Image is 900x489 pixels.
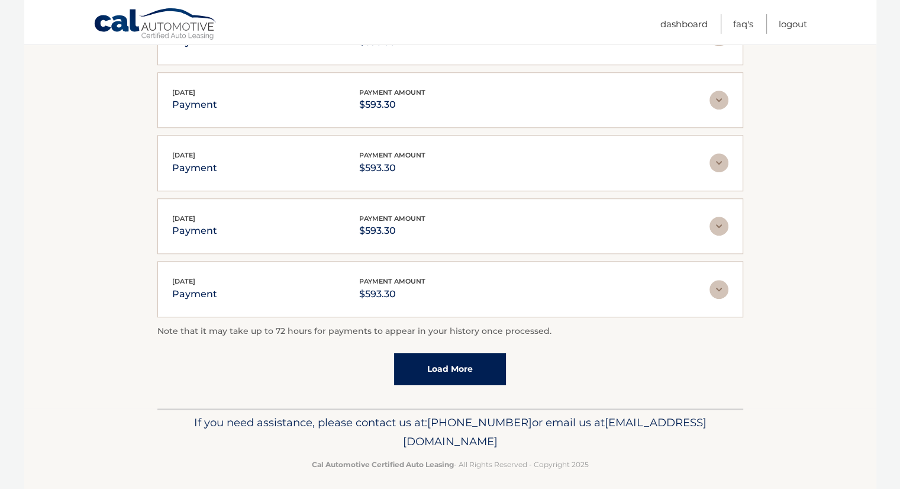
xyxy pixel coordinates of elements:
[359,160,425,176] p: $593.30
[172,88,195,96] span: [DATE]
[172,223,217,239] p: payment
[394,353,506,385] a: Load More
[359,151,425,159] span: payment amount
[312,460,454,469] strong: Cal Automotive Certified Auto Leasing
[359,88,425,96] span: payment amount
[427,416,532,429] span: [PHONE_NUMBER]
[709,280,728,299] img: accordion-rest.svg
[172,277,195,285] span: [DATE]
[359,96,425,113] p: $593.30
[165,413,736,451] p: If you need assistance, please contact us at: or email us at
[779,14,807,34] a: Logout
[709,153,728,172] img: accordion-rest.svg
[172,160,217,176] p: payment
[709,217,728,236] img: accordion-rest.svg
[172,286,217,303] p: payment
[359,223,425,239] p: $593.30
[359,214,425,223] span: payment amount
[157,324,743,339] p: Note that it may take up to 72 hours for payments to appear in your history once processed.
[165,458,736,471] p: - All Rights Reserved - Copyright 2025
[733,14,753,34] a: FAQ's
[172,151,195,159] span: [DATE]
[359,286,425,303] p: $593.30
[93,8,218,42] a: Cal Automotive
[172,214,195,223] span: [DATE]
[660,14,708,34] a: Dashboard
[709,91,728,110] img: accordion-rest.svg
[172,96,217,113] p: payment
[359,277,425,285] span: payment amount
